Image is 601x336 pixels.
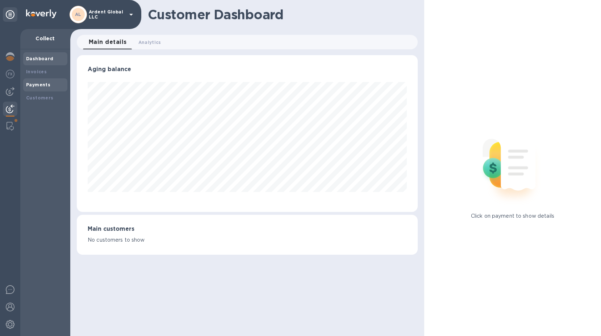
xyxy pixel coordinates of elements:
b: Customers [26,95,54,101]
h1: Customer Dashboard [148,7,413,22]
b: Dashboard [26,56,54,61]
p: Click on payment to show details [471,212,554,220]
img: Foreign exchange [6,70,14,78]
h3: Main customers [88,226,407,233]
b: Invoices [26,69,47,74]
b: AL [75,12,82,17]
img: Logo [26,9,57,18]
b: Payments [26,82,50,87]
p: Collect [26,35,64,42]
span: Analytics [138,38,161,46]
div: Unpin categories [3,7,17,22]
span: Main details [89,37,127,47]
p: Ardent Global LLC [89,9,125,20]
h3: Aging balance [88,66,407,73]
p: No customers to show [88,236,407,244]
